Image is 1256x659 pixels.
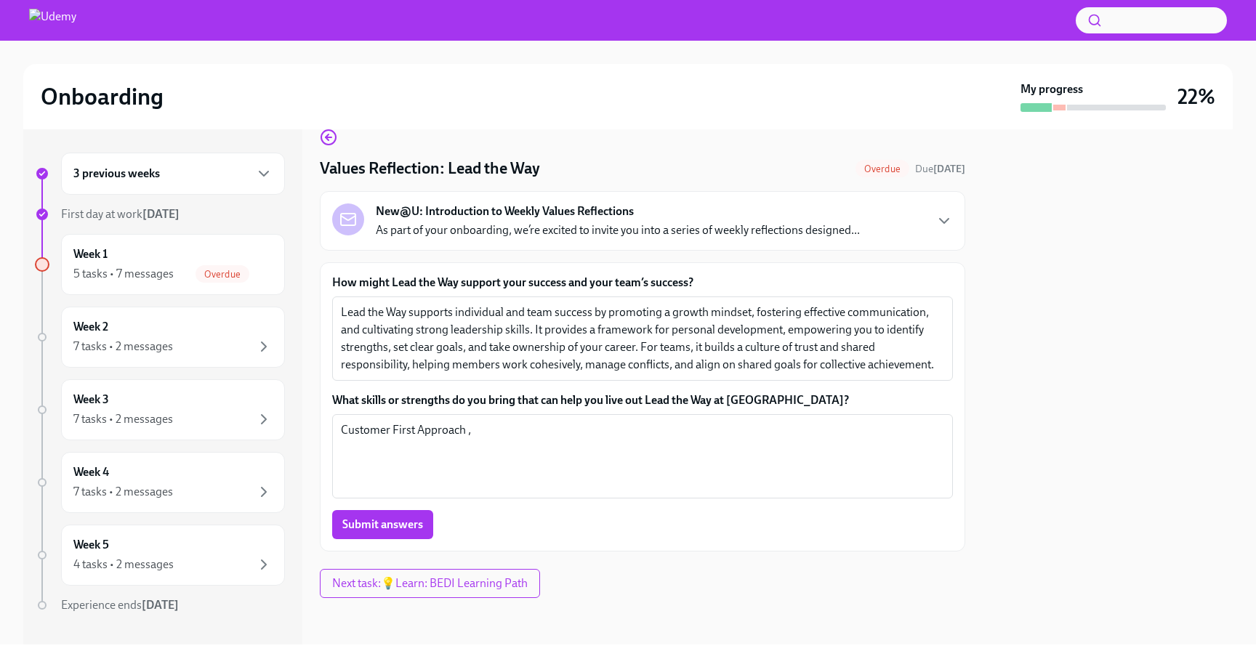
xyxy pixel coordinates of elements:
[29,9,76,32] img: Udemy
[342,517,423,532] span: Submit answers
[35,452,285,513] a: Week 47 tasks • 2 messages
[35,307,285,368] a: Week 27 tasks • 2 messages
[35,525,285,586] a: Week 54 tasks • 2 messages
[933,163,965,175] strong: [DATE]
[332,392,953,408] label: What skills or strengths do you bring that can help you live out Lead the Way at [GEOGRAPHIC_DATA]?
[376,222,860,238] p: As part of your onboarding, we’re excited to invite you into a series of weekly reflections desig...
[61,153,285,195] div: 3 previous weeks
[73,411,173,427] div: 7 tasks • 2 messages
[41,82,164,111] h2: Onboarding
[61,207,180,221] span: First day at work
[915,162,965,176] span: September 15th, 2025 04:30
[61,598,179,612] span: Experience ends
[73,246,108,262] h6: Week 1
[73,266,174,282] div: 5 tasks • 7 messages
[320,158,540,179] h4: Values Reflection: Lead the Way
[35,206,285,222] a: First day at work[DATE]
[142,598,179,612] strong: [DATE]
[73,557,174,573] div: 4 tasks • 2 messages
[73,484,173,500] div: 7 tasks • 2 messages
[73,339,173,355] div: 7 tasks • 2 messages
[332,510,433,539] button: Submit answers
[73,464,109,480] h6: Week 4
[332,275,953,291] label: How might Lead the Way support your success and your team’s success?
[856,163,909,174] span: Overdue
[915,163,965,175] span: Due
[73,392,109,408] h6: Week 3
[73,537,109,553] h6: Week 5
[376,203,634,219] strong: New@U: Introduction to Weekly Values Reflections
[35,234,285,295] a: Week 15 tasks • 7 messagesOverdue
[341,304,944,373] textarea: Lead the Way supports individual and team success by promoting a growth mindset, fostering effect...
[341,421,944,491] textarea: Customer First Approach ,
[320,569,540,598] button: Next task:💡Learn: BEDI Learning Path
[73,319,108,335] h6: Week 2
[196,269,249,280] span: Overdue
[1020,81,1083,97] strong: My progress
[35,379,285,440] a: Week 37 tasks • 2 messages
[1177,84,1215,110] h3: 22%
[142,207,180,221] strong: [DATE]
[332,576,528,591] span: Next task : 💡Learn: BEDI Learning Path
[73,166,160,182] h6: 3 previous weeks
